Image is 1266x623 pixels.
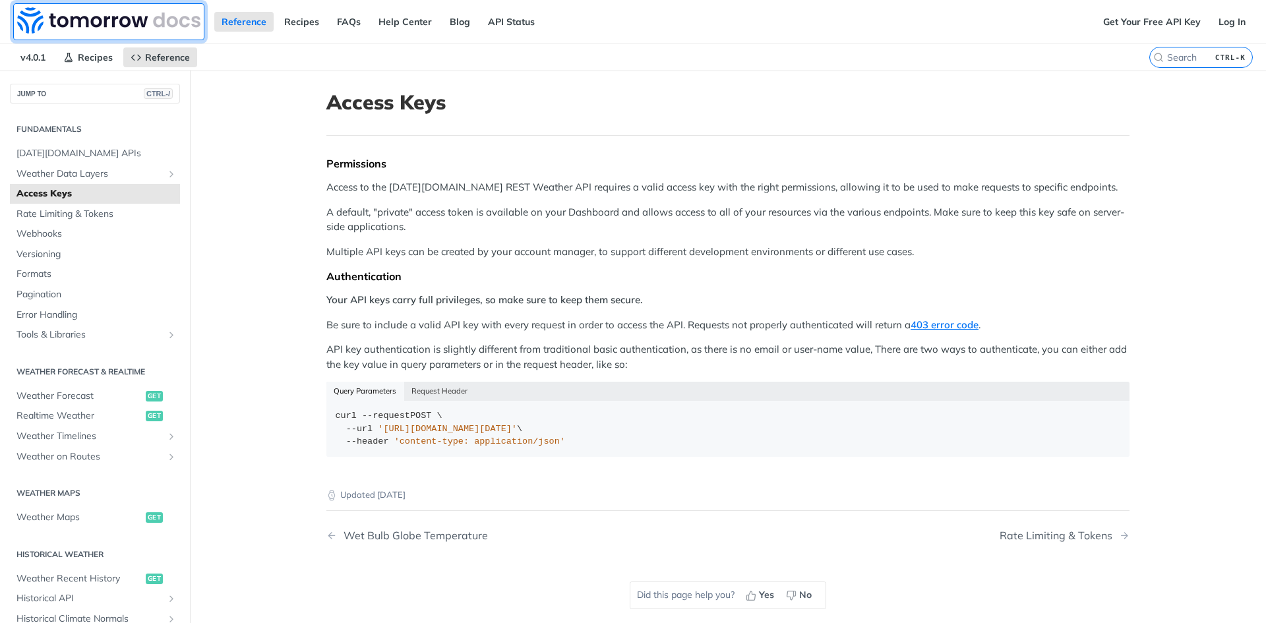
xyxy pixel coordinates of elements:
[144,88,173,99] span: CTRL-/
[146,411,163,421] span: get
[330,12,368,32] a: FAQs
[145,51,190,63] span: Reference
[10,285,180,305] a: Pagination
[146,391,163,401] span: get
[56,47,120,67] a: Recipes
[326,342,1130,372] p: API key authentication is slightly different from traditional basic authentication, as there is n...
[326,157,1130,170] div: Permissions
[1096,12,1208,32] a: Get Your Free API Key
[166,330,177,340] button: Show subpages for Tools & Libraries
[16,511,142,524] span: Weather Maps
[1000,529,1130,542] a: Next Page: Rate Limiting & Tokens
[16,309,177,322] span: Error Handling
[16,592,163,605] span: Historical API
[16,450,163,463] span: Weather on Routes
[166,169,177,179] button: Show subpages for Weather Data Layers
[16,430,163,443] span: Weather Timelines
[326,180,1130,195] p: Access to the [DATE][DOMAIN_NAME] REST Weather API requires a valid access key with the right per...
[214,12,274,32] a: Reference
[1153,52,1164,63] svg: Search
[799,588,812,602] span: No
[781,585,819,605] button: No
[10,184,180,204] a: Access Keys
[337,529,488,542] div: Wet Bulb Globe Temperature
[146,574,163,584] span: get
[404,382,475,400] button: Request Header
[123,47,197,67] a: Reference
[10,569,180,589] a: Weather Recent Historyget
[326,205,1130,235] p: A default, "private" access token is available on your Dashboard and allows access to all of your...
[10,164,180,184] a: Weather Data LayersShow subpages for Weather Data Layers
[10,366,180,378] h2: Weather Forecast & realtime
[277,12,326,32] a: Recipes
[10,406,180,426] a: Realtime Weatherget
[10,224,180,244] a: Webhooks
[16,167,163,181] span: Weather Data Layers
[630,581,826,609] div: Did this page help you?
[16,409,142,423] span: Realtime Weather
[10,305,180,325] a: Error Handling
[16,227,177,241] span: Webhooks
[16,390,142,403] span: Weather Forecast
[336,409,1121,448] div: POST \ \
[326,489,1130,502] p: Updated [DATE]
[346,436,389,446] span: --header
[1211,12,1253,32] a: Log In
[10,123,180,135] h2: Fundamentals
[166,431,177,442] button: Show subpages for Weather Timelines
[10,508,180,527] a: Weather Mapsget
[10,589,180,608] a: Historical APIShow subpages for Historical API
[16,187,177,200] span: Access Keys
[78,51,113,63] span: Recipes
[16,328,163,341] span: Tools & Libraries
[371,12,439,32] a: Help Center
[16,288,177,301] span: Pagination
[13,47,53,67] span: v4.0.1
[166,593,177,604] button: Show subpages for Historical API
[326,318,1130,333] p: Be sure to include a valid API key with every request in order to access the API. Requests not pr...
[1000,529,1119,542] div: Rate Limiting & Tokens
[10,427,180,446] a: Weather TimelinesShow subpages for Weather Timelines
[10,487,180,499] h2: Weather Maps
[911,318,979,331] a: 403 error code
[16,572,142,585] span: Weather Recent History
[442,12,477,32] a: Blog
[10,386,180,406] a: Weather Forecastget
[394,436,565,446] span: 'content-type: application/json'
[741,585,781,605] button: Yes
[759,588,774,602] span: Yes
[1212,51,1249,64] kbd: CTRL-K
[10,144,180,163] a: [DATE][DOMAIN_NAME] APIs
[10,84,180,104] button: JUMP TOCTRL-/
[16,208,177,221] span: Rate Limiting & Tokens
[16,147,177,160] span: [DATE][DOMAIN_NAME] APIs
[326,245,1130,260] p: Multiple API keys can be created by your account manager, to support different development enviro...
[10,447,180,467] a: Weather on RoutesShow subpages for Weather on Routes
[166,452,177,462] button: Show subpages for Weather on Routes
[17,7,200,34] img: Tomorrow.io Weather API Docs
[326,516,1130,555] nav: Pagination Controls
[146,512,163,523] span: get
[326,293,643,306] strong: Your API keys carry full privileges, so make sure to keep them secure.
[326,270,1130,283] div: Authentication
[10,204,180,224] a: Rate Limiting & Tokens
[326,529,671,542] a: Previous Page: Wet Bulb Globe Temperature
[10,325,180,345] a: Tools & LibrariesShow subpages for Tools & Libraries
[16,248,177,261] span: Versioning
[378,424,517,434] span: '[URL][DOMAIN_NAME][DATE]'
[362,411,410,421] span: --request
[326,90,1130,114] h1: Access Keys
[16,268,177,281] span: Formats
[10,549,180,560] h2: Historical Weather
[336,411,357,421] span: curl
[481,12,542,32] a: API Status
[346,424,373,434] span: --url
[10,245,180,264] a: Versioning
[10,264,180,284] a: Formats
